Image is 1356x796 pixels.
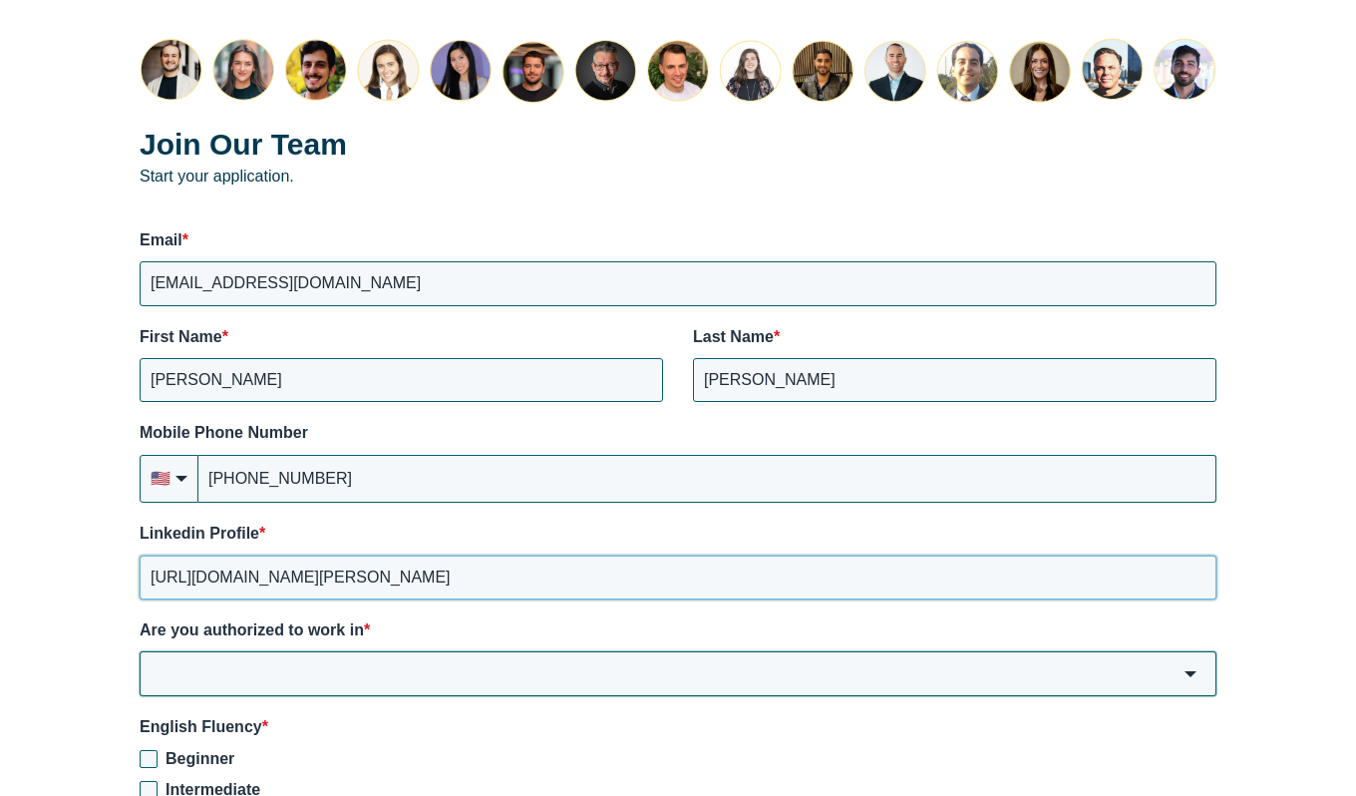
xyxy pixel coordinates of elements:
span: Email [140,231,182,248]
span: Mobile Phone Number [140,424,308,441]
input: Beginner [140,750,158,768]
span: Beginner [166,750,234,767]
span: First Name [140,328,222,345]
span: English Fluency [140,718,262,735]
p: Start your application. [140,124,1216,187]
span: Last Name [693,328,774,345]
img: Join the Lean Layer team [140,38,1216,104]
span: Are you authorized to work in [140,621,364,638]
span: flag [151,468,170,490]
strong: Join Our Team [140,128,347,161]
span: Linkedin Profile [140,525,259,542]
